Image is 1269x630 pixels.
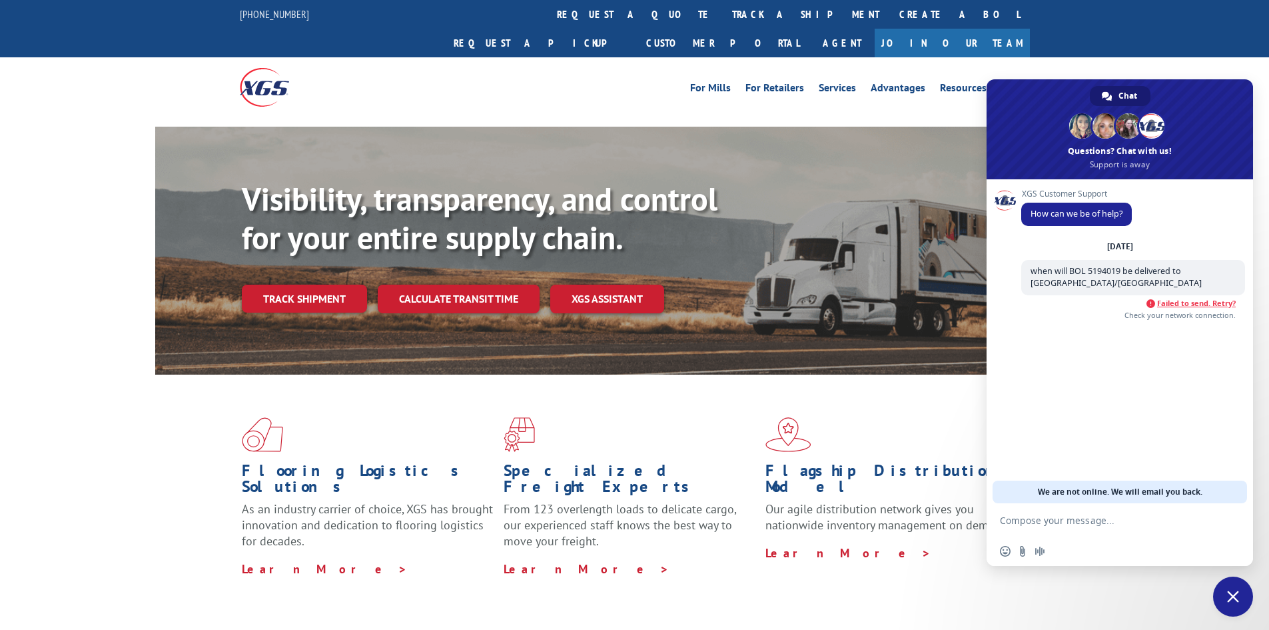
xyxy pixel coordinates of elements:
img: xgs-icon-total-supply-chain-intelligence-red [242,417,283,452]
div: Chat [1090,86,1150,106]
span: Our agile distribution network gives you nationwide inventory management on demand. [765,501,1011,533]
span: As an industry carrier of choice, XGS has brought innovation and dedication to flooring logistics... [242,501,493,549]
span: Insert an emoji [1000,546,1011,557]
img: xgs-icon-flagship-distribution-model-red [765,417,811,452]
a: Request a pickup [444,29,636,57]
a: For Mills [690,83,731,97]
span: Failed to send. Retry? [1021,299,1236,308]
a: Track shipment [242,285,367,313]
a: For Retailers [745,83,804,97]
span: Chat [1118,86,1137,106]
h1: Specialized Freight Experts [504,463,755,501]
span: Failed to send. Retry? [1157,299,1236,308]
div: [DATE] [1107,243,1133,251]
a: Advantages [871,83,925,97]
textarea: Compose your message... [1000,515,1210,527]
span: XGS Customer Support [1021,189,1132,199]
span: How can we be of help? [1031,208,1122,219]
span: Check your network connection. [1021,311,1236,320]
span: when will BOL 5194019 be delivered to [GEOGRAPHIC_DATA]/[GEOGRAPHIC_DATA] [1031,265,1202,289]
span: Send a file [1017,546,1028,557]
h1: Flagship Distribution Model [765,463,1017,501]
a: Learn More > [765,545,931,561]
div: Close chat [1213,577,1253,617]
a: Customer Portal [636,29,809,57]
a: [PHONE_NUMBER] [240,7,309,21]
span: We are not online. We will email you back. [1038,481,1202,503]
b: Visibility, transparency, and control for your entire supply chain. [242,178,717,258]
img: xgs-icon-focused-on-flooring-red [504,417,535,452]
a: Learn More > [242,561,408,577]
p: From 123 overlength loads to delicate cargo, our experienced staff knows the best way to move you... [504,501,755,561]
a: Resources [940,83,987,97]
span: Audio message [1035,546,1045,557]
a: Join Our Team [875,29,1030,57]
a: XGS ASSISTANT [550,285,664,313]
h1: Flooring Logistics Solutions [242,463,494,501]
a: Learn More > [504,561,669,577]
a: Services [819,83,856,97]
a: Calculate transit time [378,285,540,313]
a: Agent [809,29,875,57]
